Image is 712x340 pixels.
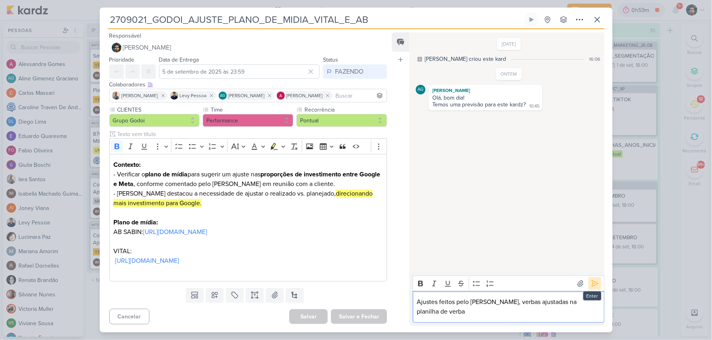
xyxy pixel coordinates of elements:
img: Levy Pessoa [170,92,178,100]
span: [PERSON_NAME] [122,92,158,99]
span: [PERSON_NAME] [286,92,323,99]
div: Aline Gimenez Graciano [219,92,227,100]
button: Cancelar [109,309,149,324]
a: [URL][DOMAIN_NAME] [115,257,179,265]
div: Colaboradores [109,80,387,89]
div: Enter [583,292,601,300]
label: Status [323,56,338,63]
button: Performance [203,114,293,127]
strong: Contexto: [113,161,141,169]
img: Alessandra Gomes [277,92,285,100]
input: Select a date [159,64,320,79]
label: Responsável [109,32,141,39]
input: Buscar [334,91,385,100]
span: [PERSON_NAME] [123,43,171,52]
div: Editor toolbar [413,276,604,291]
button: Pontual [296,114,387,127]
label: Recorrência [304,106,387,114]
div: Ligar relógio [528,16,535,23]
img: Iara Santos [112,92,120,100]
div: Editor toolbar [109,138,387,154]
p: VITAL: [113,237,383,266]
div: 16:06 [589,56,601,63]
div: [PERSON_NAME] [430,86,541,94]
label: Time [210,106,293,114]
p: Ajustes feitos pelo [PERSON_NAME], verbas ajustadas na planilha de verba [417,297,600,316]
strong: plano de mídia [145,170,188,178]
span: [PERSON_NAME] [228,92,265,99]
a: [URL][DOMAIN_NAME] [143,228,207,236]
label: Prioridade [109,56,135,63]
button: Grupo Godoi [109,114,200,127]
input: Kard Sem Título [108,12,523,27]
label: CLIENTES [117,106,200,114]
img: Nelito Junior [112,43,121,52]
input: Texto sem título [116,130,387,138]
div: Editor editing area: main [109,154,387,282]
div: [PERSON_NAME] criou este kard [425,55,506,63]
div: Editor editing area: main [413,291,604,323]
div: FAZENDO [335,67,363,76]
p: - Verificar o para sugerir um ajuste nas , conforme comentado pelo [PERSON_NAME] em reunião com a... [113,160,383,237]
p: AG [418,88,424,92]
div: Olá, bom dia! [432,94,539,101]
button: FAZENDO [323,64,387,79]
button: [PERSON_NAME] [109,40,387,55]
div: Aline Gimenez Graciano [416,85,426,94]
div: Temos uma previsão para este kardz? [432,101,526,108]
p: AG [220,94,225,98]
span: Levy Pessoa [180,92,207,99]
strong: Plano de mídia: [113,218,158,226]
label: Data de Entrega [159,56,199,63]
div: 10:45 [529,103,539,110]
